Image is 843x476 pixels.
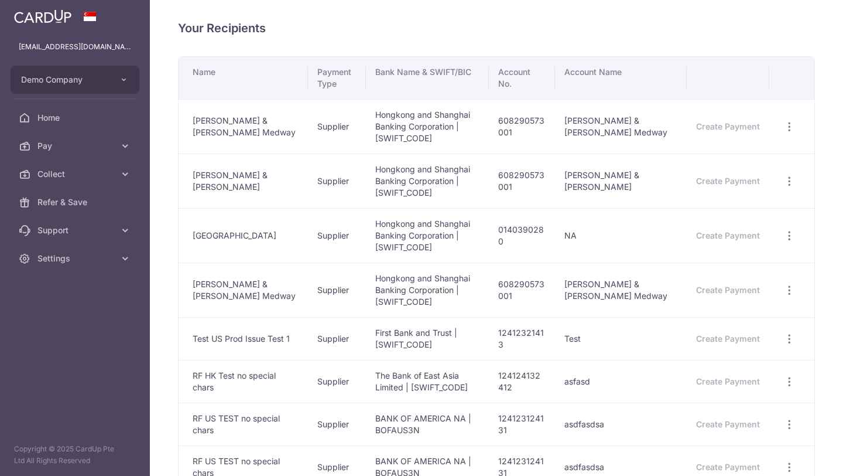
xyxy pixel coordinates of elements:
p: [EMAIL_ADDRESS][DOMAIN_NAME] [19,41,131,53]
td: [PERSON_NAME] & [PERSON_NAME] Medway [179,263,308,317]
th: Payment Type [308,57,365,99]
td: Hongkong and Shanghai Banking Corporation | [SWIFT_CODE] [366,99,489,154]
td: 608290573001 [489,154,555,208]
td: 12412321413 [489,317,555,360]
td: Test US Prod Issue Test 1 [179,317,308,360]
td: Hongkong and Shanghai Banking Corporation | [SWIFT_CODE] [366,208,489,263]
td: asdfasdsa [555,403,687,446]
td: 124124132412 [489,360,555,403]
h4: Your Recipients [178,19,815,38]
th: Account Name [555,57,687,99]
td: [PERSON_NAME] & [PERSON_NAME] Medway [555,263,687,317]
td: NA [555,208,687,263]
th: Account No. [489,57,555,99]
td: [PERSON_NAME] & [PERSON_NAME] Medway [179,99,308,154]
td: First Bank and Trust | [SWIFT_CODE] [366,317,489,360]
td: [PERSON_NAME] & [PERSON_NAME] [555,154,687,208]
td: [PERSON_NAME] & [PERSON_NAME] [179,154,308,208]
td: RF US TEST no special chars [179,403,308,446]
td: Supplier [308,263,365,317]
span: Demo Company [21,74,108,86]
td: Supplier [308,154,365,208]
td: [PERSON_NAME] & [PERSON_NAME] Medway [555,99,687,154]
td: [GEOGRAPHIC_DATA] [179,208,308,263]
td: Supplier [308,403,365,446]
th: Bank Name & SWIFT/BIC [366,57,489,99]
td: 608290573001 [489,99,555,154]
td: Supplier [308,360,365,403]
td: asfasd [555,360,687,403]
td: 608290573001 [489,263,555,317]
td: Hongkong and Shanghai Banking Corporation | [SWIFT_CODE] [366,154,489,208]
td: BANK OF AMERICA NA | BOFAUS3N [366,403,489,446]
span: Pay [37,140,115,152]
td: Supplier [308,208,365,263]
span: Collect [37,168,115,180]
th: Name [179,57,308,99]
span: Settings [37,253,115,264]
td: Supplier [308,99,365,154]
img: CardUp [14,9,71,23]
td: 0140390280 [489,208,555,263]
span: Refer & Save [37,196,115,208]
button: Demo Company [11,66,139,94]
span: Support [37,225,115,236]
td: 124123124131 [489,403,555,446]
td: Hongkong and Shanghai Banking Corporation | [SWIFT_CODE] [366,263,489,317]
td: Supplier [308,317,365,360]
td: Test [555,317,687,360]
span: Home [37,112,115,124]
td: The Bank of East Asia Limited | [SWIFT_CODE] [366,360,489,403]
td: RF HK Test no special chars [179,360,308,403]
